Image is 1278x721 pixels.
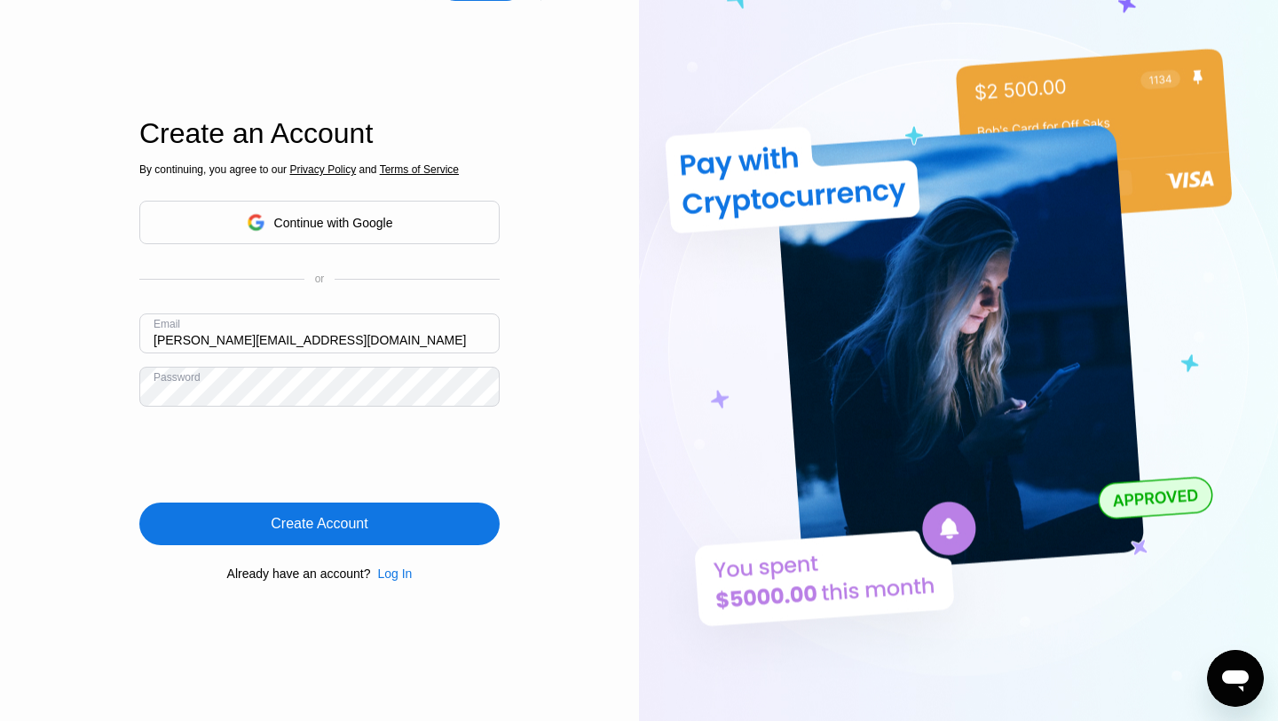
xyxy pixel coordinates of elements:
[274,216,393,230] div: Continue with Google
[289,163,356,176] span: Privacy Policy
[356,163,380,176] span: and
[154,371,201,384] div: Password
[380,163,459,176] span: Terms of Service
[139,503,500,545] div: Create Account
[370,566,412,581] div: Log In
[139,163,500,176] div: By continuing, you agree to our
[139,420,409,489] iframe: reCAPTCHA
[315,273,325,285] div: or
[139,201,500,244] div: Continue with Google
[377,566,412,581] div: Log In
[154,318,180,330] div: Email
[227,566,371,581] div: Already have an account?
[1207,650,1264,707] iframe: Button to launch messaging window
[271,515,367,533] div: Create Account
[139,117,500,150] div: Create an Account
